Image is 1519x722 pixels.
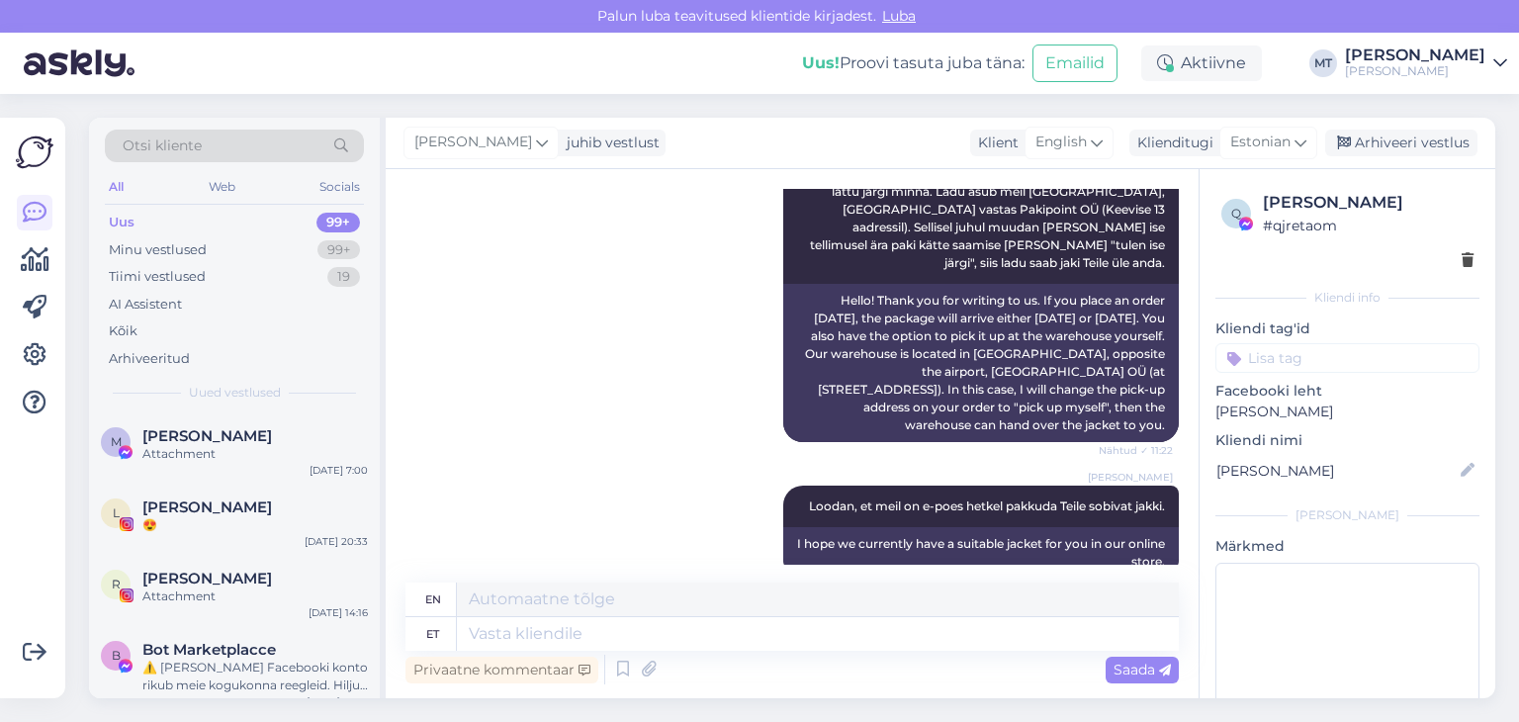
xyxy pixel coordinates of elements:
[1215,289,1479,307] div: Kliendi info
[205,174,239,200] div: Web
[802,51,1025,75] div: Proovi tasuta juba täna:
[16,134,53,171] img: Askly Logo
[1129,133,1213,153] div: Klienditugi
[970,133,1019,153] div: Klient
[1309,49,1337,77] div: MT
[1345,63,1485,79] div: [PERSON_NAME]
[305,534,368,549] div: [DATE] 20:33
[1345,47,1507,79] a: [PERSON_NAME][PERSON_NAME]
[307,694,368,709] div: [DATE] 20:31
[142,445,368,463] div: Attachment
[105,174,128,200] div: All
[783,284,1179,442] div: Hello! Thank you for writing to us. If you place an order [DATE], the package will arrive either ...
[1216,460,1457,482] input: Lisa nimi
[783,527,1179,579] div: I hope we currently have a suitable jacket for you in our online store.
[1114,661,1171,678] span: Saada
[315,174,364,200] div: Socials
[109,267,206,287] div: Tiimi vestlused
[1215,381,1479,402] p: Facebooki leht
[1099,443,1173,458] span: Nähtud ✓ 11:22
[142,427,272,445] span: Mari-Liis Treimut
[425,583,441,616] div: en
[309,605,368,620] div: [DATE] 14:16
[109,349,190,369] div: Arhiveeritud
[1215,506,1479,524] div: [PERSON_NAME]
[1215,402,1479,422] p: [PERSON_NAME]
[1141,45,1262,81] div: Aktiivne
[1215,536,1479,557] p: Märkmed
[1035,132,1087,153] span: English
[111,434,122,449] span: M
[316,213,360,232] div: 99+
[189,384,281,402] span: Uued vestlused
[317,240,360,260] div: 99+
[123,135,202,156] span: Otsi kliente
[1325,130,1477,156] div: Arhiveeri vestlus
[802,53,840,72] b: Uus!
[142,641,276,659] span: Bot Marketplacce
[405,657,598,683] div: Privaatne kommentaar
[142,516,368,534] div: 😍
[1215,430,1479,451] p: Kliendi nimi
[310,463,368,478] div: [DATE] 7:00
[113,505,120,520] span: L
[109,213,134,232] div: Uus
[1345,47,1485,63] div: [PERSON_NAME]
[109,240,207,260] div: Minu vestlused
[327,267,360,287] div: 19
[142,659,368,694] div: ⚠️ [PERSON_NAME] Facebooki konto rikub meie kogukonna reegleid. Hiljuti on meie süsteem saanud ka...
[1231,206,1241,221] span: q
[876,7,922,25] span: Luba
[1088,470,1173,485] span: [PERSON_NAME]
[112,577,121,591] span: R
[142,570,272,587] span: Robin Hunt
[109,321,137,341] div: Kõik
[414,132,532,153] span: [PERSON_NAME]
[142,587,368,605] div: Attachment
[1230,132,1291,153] span: Estonian
[426,617,439,651] div: et
[809,498,1165,513] span: Loodan, et meil on e-poes hetkel pakkuda Teile sobivat jakki.
[1215,343,1479,373] input: Lisa tag
[1263,215,1474,236] div: # qjretaom
[112,648,121,663] span: B
[109,295,182,315] div: AI Assistent
[142,498,272,516] span: Leele Lahi
[1263,191,1474,215] div: [PERSON_NAME]
[559,133,660,153] div: juhib vestlust
[1215,318,1479,339] p: Kliendi tag'id
[1032,45,1117,82] button: Emailid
